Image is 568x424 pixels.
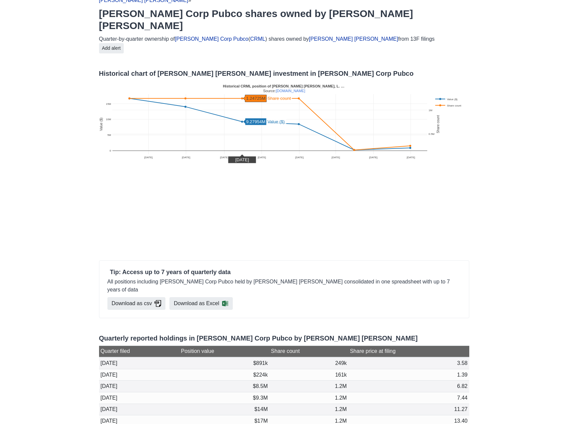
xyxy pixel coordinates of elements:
[269,404,349,415] td: 1.2M
[223,84,345,88] tspan: Historical CRML position of [PERSON_NAME] [PERSON_NAME], L. …
[348,381,469,392] td: 6.82
[263,89,305,93] tspan: Source:
[99,8,469,32] h1: [PERSON_NAME] Corp Pubco shares owned by [PERSON_NAME] [PERSON_NAME]
[269,392,349,404] td: 1.2M
[107,269,461,276] h4: Tip: Access up to 7 years of quarterly data
[107,297,165,310] a: Download as csv
[99,369,179,381] td: [DATE]
[179,404,269,415] td: $14M
[99,404,179,415] td: [DATE]
[99,357,179,369] td: [DATE]
[154,300,161,307] img: Download consolidated filings csv
[169,297,233,310] a: Download as Excel
[99,69,469,77] h3: Historical chart of [PERSON_NAME] [PERSON_NAME] investment in [PERSON_NAME] Corp Pubco
[309,36,398,42] a: [PERSON_NAME] [PERSON_NAME]
[348,357,469,369] td: 3.58
[179,346,269,357] th: Position value
[222,300,228,307] img: Download consolidated filings xlsx
[250,36,265,42] a: CRML
[99,35,469,43] div: Quarter-by-quarter ownership of ( ) shares owned by from 13F filings
[99,164,469,258] iframe: Advertisement
[179,369,269,381] td: $224k
[179,357,269,369] td: $891k
[99,334,469,342] h3: Quarterly reported holdings in [PERSON_NAME] Corp Pubco by [PERSON_NAME] [PERSON_NAME]
[275,89,305,93] a: [DOMAIN_NAME]
[175,36,248,42] a: [PERSON_NAME] Corp Pubco
[269,357,349,369] td: 249k
[107,278,461,294] p: All positions including [PERSON_NAME] Corp Pubco held by [PERSON_NAME] [PERSON_NAME] consolidated...
[269,346,349,357] th: Share count
[99,381,179,392] td: [DATE]
[269,381,349,392] td: 1.2M
[348,392,469,404] td: 7.44
[348,346,469,357] th: Share price at filing
[99,43,124,53] button: Add alert
[348,369,469,381] td: 1.39
[99,346,179,357] th: Quarter filed
[179,392,269,404] td: $9.3M
[348,404,469,415] td: 11.27
[99,392,179,404] td: [DATE]
[179,381,269,392] td: $8.5M
[269,369,349,381] td: 161k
